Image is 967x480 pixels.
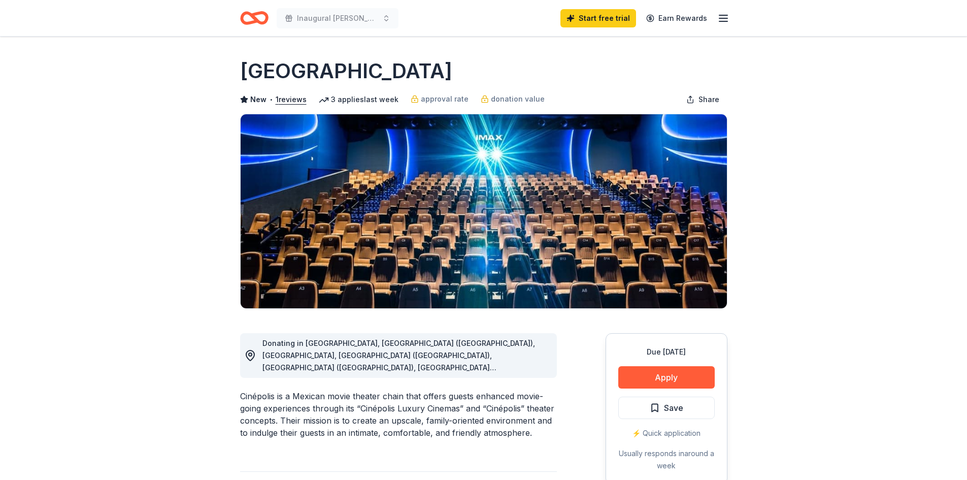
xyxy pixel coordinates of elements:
[618,397,715,419] button: Save
[276,93,307,106] button: 1reviews
[240,390,557,439] div: Cinépolis is a Mexican movie theater chain that offers guests enhanced movie-going experiences th...
[618,447,715,472] div: Usually responds in around a week
[277,8,398,28] button: Inaugural [PERSON_NAME] Golf Classic
[297,12,378,24] span: Inaugural [PERSON_NAME] Golf Classic
[491,93,545,105] span: donation value
[262,339,535,396] span: Donating in [GEOGRAPHIC_DATA], [GEOGRAPHIC_DATA] ([GEOGRAPHIC_DATA]), [GEOGRAPHIC_DATA], [GEOGRAP...
[481,93,545,105] a: donation value
[241,114,727,308] img: Image for Cinépolis
[240,57,452,85] h1: [GEOGRAPHIC_DATA]
[560,9,636,27] a: Start free trial
[319,93,398,106] div: 3 applies last week
[269,95,273,104] span: •
[678,89,727,110] button: Share
[421,93,469,105] span: approval rate
[250,93,266,106] span: New
[618,366,715,389] button: Apply
[640,9,713,27] a: Earn Rewards
[618,427,715,439] div: ⚡️ Quick application
[618,346,715,358] div: Due [DATE]
[664,401,683,414] span: Save
[698,93,719,106] span: Share
[411,93,469,105] a: approval rate
[240,6,269,30] a: Home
